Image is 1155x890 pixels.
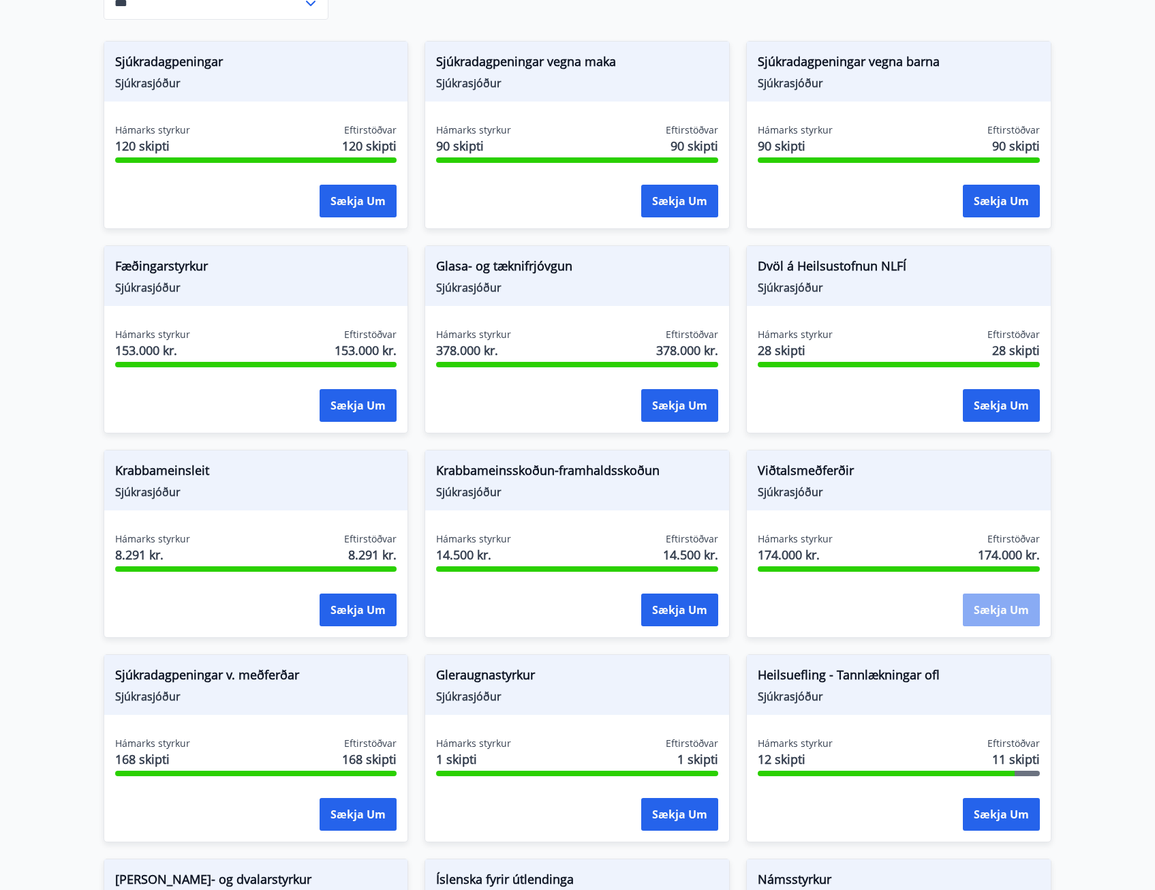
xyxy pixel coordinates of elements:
[758,546,833,564] span: 174.000 kr.
[666,123,718,137] span: Eftirstöðvar
[758,137,833,155] span: 90 skipti
[320,185,397,217] button: Sækja um
[436,666,718,689] span: Gleraugnastyrkur
[987,328,1040,341] span: Eftirstöðvar
[436,737,511,750] span: Hámarks styrkur
[115,76,397,91] span: Sjúkrasjóður
[115,750,190,768] span: 168 skipti
[436,461,718,485] span: Krabbameinsskoðun-framhaldsskoðun
[666,737,718,750] span: Eftirstöðvar
[342,137,397,155] span: 120 skipti
[115,328,190,341] span: Hámarks styrkur
[987,737,1040,750] span: Eftirstöðvar
[115,52,397,76] span: Sjúkradagpeningar
[344,532,397,546] span: Eftirstöðvar
[335,341,397,359] span: 153.000 kr.
[641,594,718,626] button: Sækja um
[992,341,1040,359] span: 28 skipti
[758,737,833,750] span: Hámarks styrkur
[758,485,1040,500] span: Sjúkrasjóður
[758,532,833,546] span: Hámarks styrkur
[677,750,718,768] span: 1 skipti
[115,257,397,280] span: Fæðingarstyrkur
[963,185,1040,217] button: Sækja um
[115,461,397,485] span: Krabbameinsleit
[436,52,718,76] span: Sjúkradagpeningar vegna maka
[436,328,511,341] span: Hámarks styrkur
[987,123,1040,137] span: Eftirstöðvar
[758,461,1040,485] span: Viðtalsmeðferðir
[963,798,1040,831] button: Sækja um
[115,485,397,500] span: Sjúkrasjóður
[436,532,511,546] span: Hámarks styrkur
[656,341,718,359] span: 378.000 kr.
[344,123,397,137] span: Eftirstöðvar
[115,666,397,689] span: Sjúkradagpeningar v. meðferðar
[344,328,397,341] span: Eftirstöðvar
[666,328,718,341] span: Eftirstöðvar
[436,280,718,295] span: Sjúkrasjóður
[758,123,833,137] span: Hámarks styrkur
[666,532,718,546] span: Eftirstöðvar
[115,341,190,359] span: 153.000 kr.
[115,737,190,750] span: Hámarks styrkur
[436,689,718,704] span: Sjúkrasjóður
[436,546,511,564] span: 14.500 kr.
[671,137,718,155] span: 90 skipti
[115,546,190,564] span: 8.291 kr.
[758,666,1040,689] span: Heilsuefling - Tannlækningar ofl
[436,341,511,359] span: 378.000 kr.
[758,750,833,768] span: 12 skipti
[436,137,511,155] span: 90 skipti
[758,52,1040,76] span: Sjúkradagpeningar vegna barna
[436,750,511,768] span: 1 skipti
[758,328,833,341] span: Hámarks styrkur
[342,750,397,768] span: 168 skipti
[963,389,1040,422] button: Sækja um
[436,76,718,91] span: Sjúkrasjóður
[758,257,1040,280] span: Dvöl á Heilsustofnun NLFÍ
[436,485,718,500] span: Sjúkrasjóður
[115,137,190,155] span: 120 skipti
[115,689,397,704] span: Sjúkrasjóður
[758,341,833,359] span: 28 skipti
[978,546,1040,564] span: 174.000 kr.
[758,280,1040,295] span: Sjúkrasjóður
[115,123,190,137] span: Hámarks styrkur
[320,594,397,626] button: Sækja um
[641,389,718,422] button: Sækja um
[987,532,1040,546] span: Eftirstöðvar
[115,532,190,546] span: Hámarks styrkur
[992,750,1040,768] span: 11 skipti
[641,185,718,217] button: Sækja um
[348,546,397,564] span: 8.291 kr.
[758,76,1040,91] span: Sjúkrasjóður
[992,137,1040,155] span: 90 skipti
[963,594,1040,626] button: Sækja um
[320,798,397,831] button: Sækja um
[320,389,397,422] button: Sækja um
[344,737,397,750] span: Eftirstöðvar
[436,257,718,280] span: Glasa- og tæknifrjóvgun
[641,798,718,831] button: Sækja um
[115,280,397,295] span: Sjúkrasjóður
[758,689,1040,704] span: Sjúkrasjóður
[436,123,511,137] span: Hámarks styrkur
[663,546,718,564] span: 14.500 kr.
